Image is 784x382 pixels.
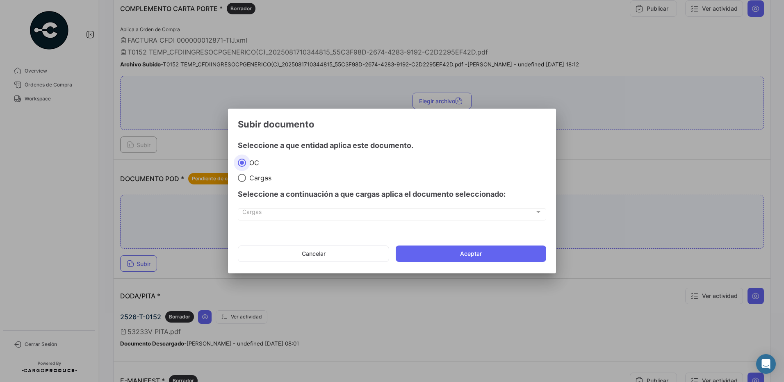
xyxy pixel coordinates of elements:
[242,210,535,217] span: Cargas
[238,140,546,151] h4: Seleccione a que entidad aplica este documento.
[238,246,389,262] button: Cancelar
[246,159,259,167] span: OC
[238,118,546,130] h3: Subir documento
[756,354,776,374] div: Abrir Intercom Messenger
[238,189,546,200] h4: Seleccione a continuación a que cargas aplica el documento seleccionado:
[246,174,271,182] span: Cargas
[396,246,546,262] button: Aceptar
